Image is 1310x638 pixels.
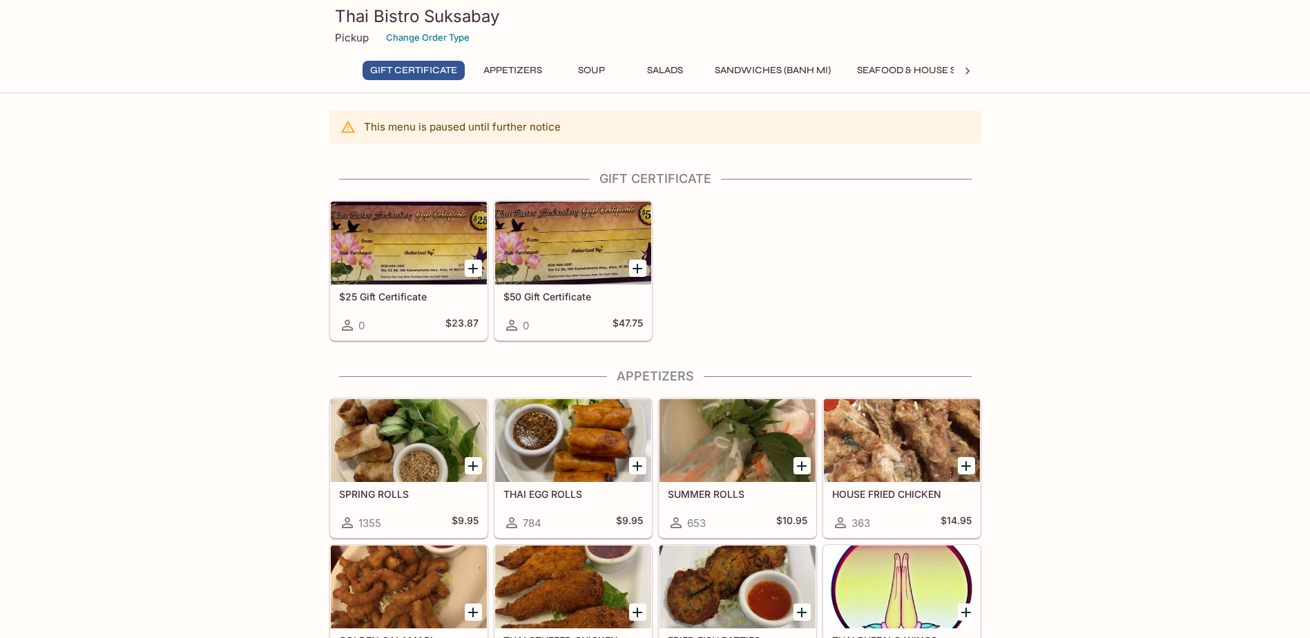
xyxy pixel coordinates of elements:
[793,603,811,621] button: Add FRIED FISH PATTIES
[331,545,487,628] div: GOLDEN CALAMARI
[364,120,561,133] p: This menu is paused until further notice
[629,457,646,474] button: Add THAI EGG ROLLS
[793,457,811,474] button: Add SUMMER ROLLS
[495,545,651,628] div: THAI STUFFED CHICKEN WINGS
[659,398,816,538] a: SUMMER ROLLS653$10.95
[503,488,643,500] h5: THAI EGG ROLLS
[776,514,807,531] h5: $10.95
[445,317,479,333] h5: $23.87
[452,514,479,531] h5: $9.95
[339,291,479,302] h5: $25 Gift Certificate
[363,61,465,80] button: Gift Certificate
[335,31,369,44] p: Pickup
[561,61,623,80] button: Soup
[958,603,975,621] button: Add THAI BUFFALO WINGS
[329,369,981,384] h4: Appetizers
[941,514,972,531] h5: $14.95
[958,457,975,474] button: Add HOUSE FRIED CHICKEN
[494,201,652,340] a: $50 Gift Certificate0$47.75
[358,319,365,332] span: 0
[823,398,981,538] a: HOUSE FRIED CHICKEN363$14.95
[358,516,381,530] span: 1355
[613,317,643,333] h5: $47.75
[476,61,550,80] button: Appetizers
[465,260,482,277] button: Add $25 Gift Certificate
[495,399,651,482] div: THAI EGG ROLLS
[629,260,646,277] button: Add $50 Gift Certificate
[523,319,529,332] span: 0
[659,545,816,628] div: FRIED FISH PATTIES
[824,399,980,482] div: HOUSE FRIED CHICKEN
[330,201,488,340] a: $25 Gift Certificate0$23.87
[494,398,652,538] a: THAI EGG ROLLS784$9.95
[503,291,643,302] h5: $50 Gift Certificate
[824,545,980,628] div: THAI BUFFALO WINGS
[495,202,651,284] div: $50 Gift Certificate
[523,516,541,530] span: 784
[380,27,476,48] button: Change Order Type
[687,516,706,530] span: 653
[634,61,696,80] button: Salads
[668,488,807,500] h5: SUMMER ROLLS
[335,6,976,27] h3: Thai Bistro Suksabay
[330,398,488,538] a: SPRING ROLLS1355$9.95
[465,457,482,474] button: Add SPRING ROLLS
[659,399,816,482] div: SUMMER ROLLS
[707,61,838,80] button: Sandwiches (Banh Mi)
[629,603,646,621] button: Add THAI STUFFED CHICKEN WINGS
[832,488,972,500] h5: HOUSE FRIED CHICKEN
[851,516,870,530] span: 363
[465,603,482,621] button: Add GOLDEN CALAMARI
[339,488,479,500] h5: SPRING ROLLS
[329,171,981,186] h4: Gift Certificate
[616,514,643,531] h5: $9.95
[331,399,487,482] div: SPRING ROLLS
[849,61,1003,80] button: Seafood & House Specials
[331,202,487,284] div: $25 Gift Certificate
